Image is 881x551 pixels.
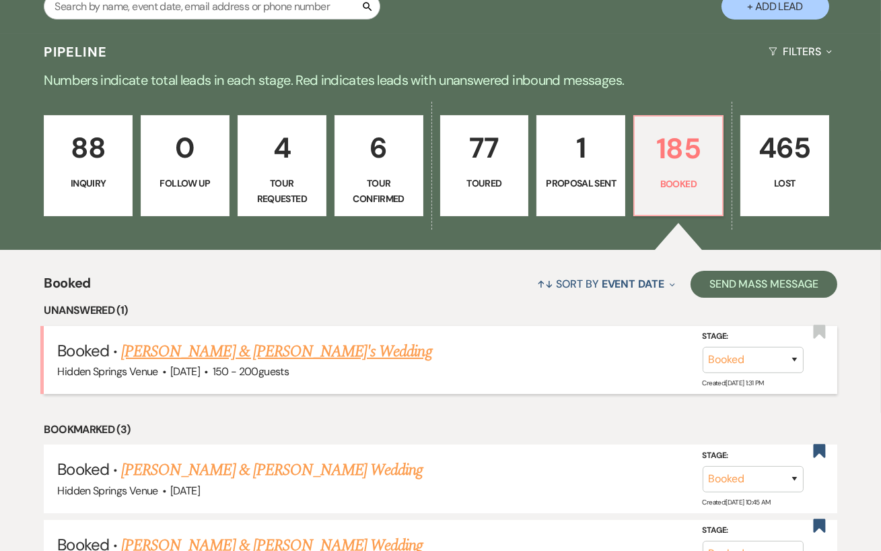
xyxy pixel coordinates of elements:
label: Stage: [703,523,804,538]
a: 88Inquiry [44,115,133,216]
p: Proposal Sent [545,176,616,191]
p: 185 [643,126,714,171]
a: 0Follow Up [141,115,230,216]
p: 465 [749,125,820,170]
li: Unanswered (1) [44,302,837,319]
p: 4 [246,125,318,170]
span: 150 - 200 guests [213,364,289,379]
p: Tour Confirmed [343,176,415,206]
a: 6Tour Confirmed [334,115,423,216]
span: Event Date [602,277,664,291]
p: 0 [149,125,221,170]
label: Stage: [703,449,804,463]
p: 6 [343,125,415,170]
button: Send Mass Message [691,271,837,298]
p: 1 [545,125,616,170]
span: Hidden Springs Venue [57,364,157,379]
a: 185Booked [633,115,724,216]
p: Toured [449,176,520,191]
p: 88 [52,125,124,170]
a: [PERSON_NAME] & [PERSON_NAME] Wedding [121,458,423,482]
p: Lost [749,176,820,191]
a: 465Lost [740,115,829,216]
span: Booked [57,459,108,480]
a: [PERSON_NAME] & [PERSON_NAME]'s Wedding [121,339,432,364]
button: Filters [763,34,837,69]
span: Booked [44,273,90,302]
p: Inquiry [52,176,124,191]
span: [DATE] [170,484,200,498]
label: Stage: [703,329,804,344]
a: 77Toured [440,115,529,216]
a: 4Tour Requested [238,115,326,216]
p: Tour Requested [246,176,318,206]
p: Booked [643,176,714,191]
span: Created: [DATE] 1:31 PM [703,379,764,387]
span: ↑↓ [538,277,554,291]
li: Bookmarked (3) [44,421,837,439]
a: 1Proposal Sent [536,115,625,216]
h3: Pipeline [44,42,107,61]
span: [DATE] [170,364,200,379]
p: 77 [449,125,520,170]
button: Sort By Event Date [532,266,680,302]
p: Follow Up [149,176,221,191]
span: Hidden Springs Venue [57,484,157,498]
span: Booked [57,340,108,361]
span: Created: [DATE] 10:45 AM [703,497,771,506]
